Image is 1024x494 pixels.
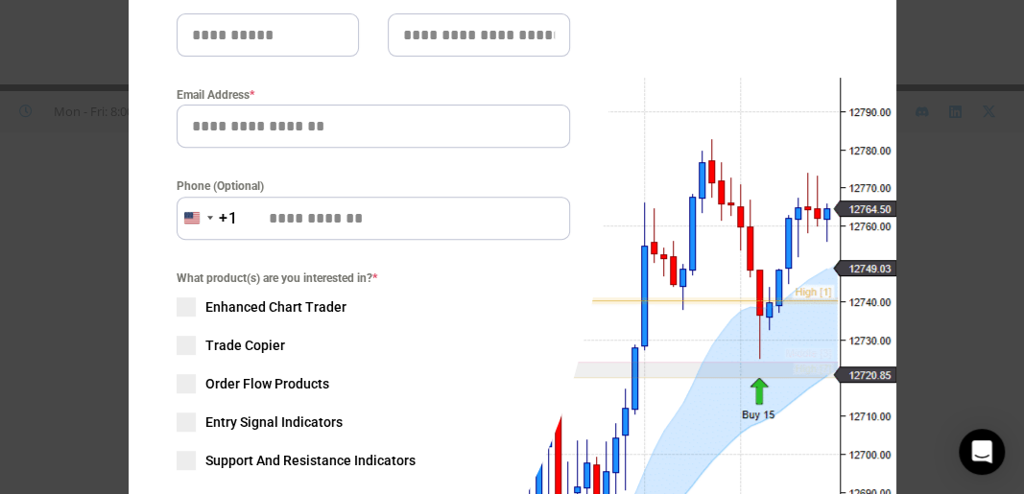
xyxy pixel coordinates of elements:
[205,297,346,317] span: Enhanced Chart Trader
[177,197,238,240] button: Selected country
[205,451,416,470] span: Support And Resistance Indicators
[219,206,238,231] div: +1
[177,176,570,196] label: Phone (Optional)
[177,374,570,393] label: Order Flow Products
[205,336,285,355] span: Trade Copier
[177,297,570,317] label: Enhanced Chart Trader
[177,269,570,288] span: What product(s) are you interested in?
[177,412,570,432] label: Entry Signal Indicators
[959,429,1005,475] div: Open Intercom Messenger
[177,85,570,105] label: Email Address
[205,374,329,393] span: Order Flow Products
[177,451,570,470] label: Support And Resistance Indicators
[205,412,343,432] span: Entry Signal Indicators
[177,336,570,355] label: Trade Copier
